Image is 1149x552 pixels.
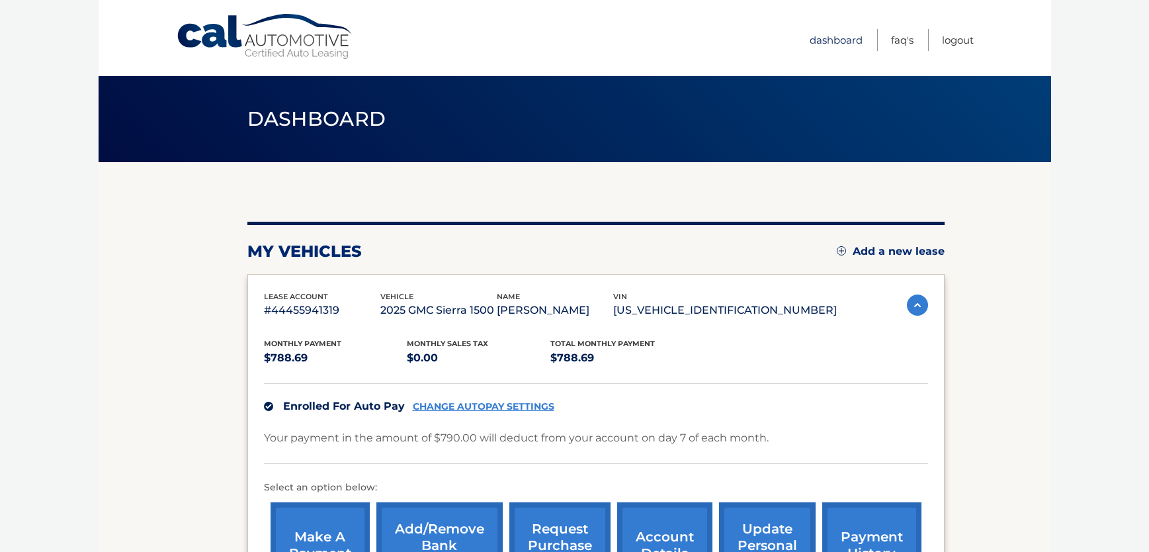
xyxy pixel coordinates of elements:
a: CHANGE AUTOPAY SETTINGS [413,401,554,412]
img: add.svg [837,246,846,255]
span: Total Monthly Payment [550,339,655,348]
span: vehicle [380,292,413,301]
img: check.svg [264,402,273,411]
p: $788.69 [264,349,407,367]
p: [US_VEHICLE_IDENTIFICATION_NUMBER] [613,301,837,320]
a: Dashboard [810,29,863,51]
p: $788.69 [550,349,694,367]
a: FAQ's [891,29,914,51]
span: vin [613,292,627,301]
h2: my vehicles [247,242,362,261]
span: lease account [264,292,328,301]
a: Cal Automotive [176,13,355,60]
img: accordion-active.svg [907,295,928,316]
p: Select an option below: [264,480,928,496]
p: 2025 GMC Sierra 1500 [380,301,497,320]
p: Your payment in the amount of $790.00 will deduct from your account on day 7 of each month. [264,429,769,447]
span: Monthly Payment [264,339,341,348]
p: [PERSON_NAME] [497,301,613,320]
span: Monthly sales Tax [407,339,488,348]
span: Dashboard [247,107,386,131]
p: #44455941319 [264,301,380,320]
span: name [497,292,520,301]
a: Logout [942,29,974,51]
span: Enrolled For Auto Pay [283,400,405,412]
p: $0.00 [407,349,550,367]
a: Add a new lease [837,245,945,258]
